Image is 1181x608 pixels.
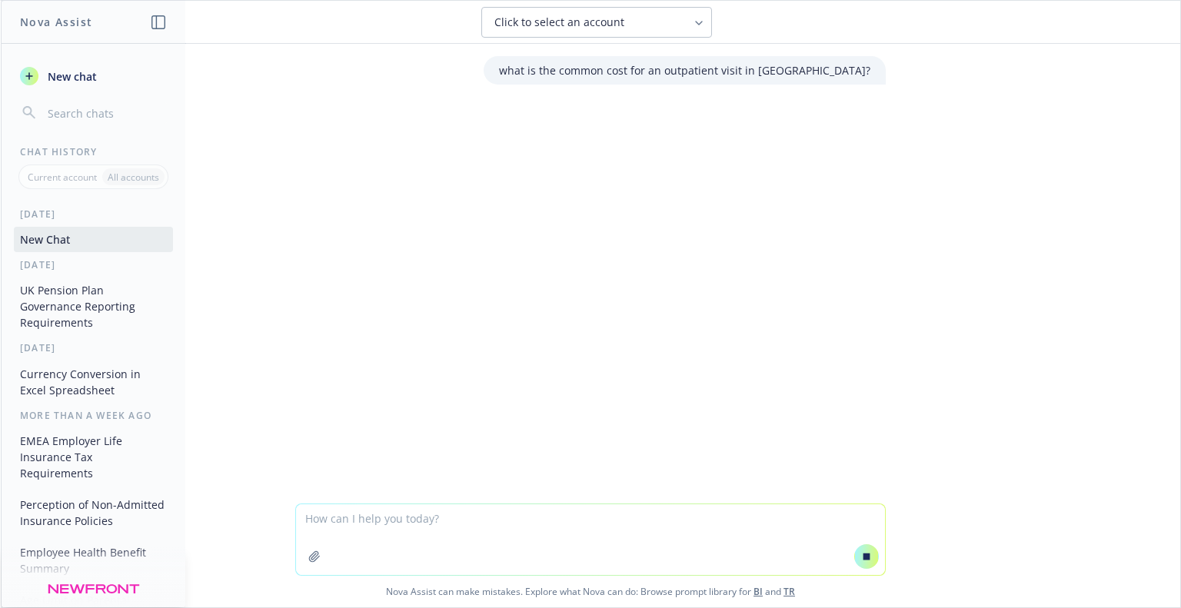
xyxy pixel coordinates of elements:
button: New Chat [14,227,173,252]
span: Click to select an account [494,15,624,30]
button: EMEA Employer Life Insurance Tax Requirements [14,428,173,486]
div: [DATE] [2,258,185,271]
span: New chat [45,68,97,85]
h1: Nova Assist [20,14,92,30]
a: BI [754,585,763,598]
div: More than a week ago [2,409,185,422]
button: Currency Conversion in Excel Spreadsheet [14,361,173,403]
input: Search chats [45,102,167,124]
p: All accounts [108,171,159,184]
div: [DATE] [2,208,185,221]
div: Chat History [2,145,185,158]
p: what is the common cost for an outpatient visit in [GEOGRAPHIC_DATA]? [499,62,870,78]
button: Employee Health Benefit Summary [14,540,173,581]
a: TR [783,585,795,598]
p: Current account [28,171,97,184]
button: New chat [14,62,173,90]
button: Click to select an account [481,7,712,38]
div: [DATE] [2,341,185,354]
span: Nova Assist can make mistakes. Explore what Nova can do: Browse prompt library for and [7,576,1174,607]
button: UK Pension Plan Governance Reporting Requirements [14,277,173,335]
button: Perception of Non-Admitted Insurance Policies [14,492,173,533]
